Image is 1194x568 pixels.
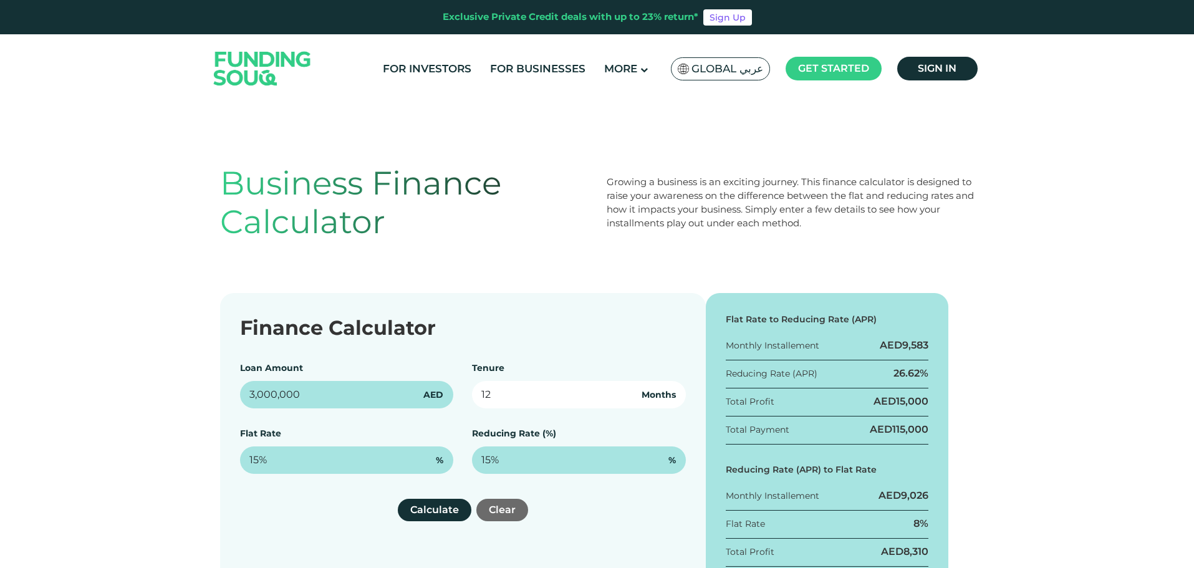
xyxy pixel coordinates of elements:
span: 9,583 [902,339,928,351]
span: 9,026 [901,489,928,501]
a: For Investors [380,59,474,79]
div: Total Profit [726,546,774,559]
div: Total Payment [726,423,789,436]
span: 115,000 [892,423,928,435]
span: 15,000 [896,395,928,407]
label: Tenure [472,362,504,373]
div: Growing a business is an exciting journey. This finance calculator is designed to raise your awar... [607,175,975,230]
div: AED [881,545,928,559]
span: Get started [798,62,869,74]
span: Global عربي [691,62,763,76]
div: Monthly Installement [726,339,819,352]
div: AED [874,395,928,408]
div: Flat Rate [726,517,765,531]
div: Reducing Rate (APR) [726,367,817,380]
div: Reducing Rate (APR) to Flat Rate [726,463,929,476]
span: AED [423,388,443,402]
span: % [668,454,676,467]
div: Exclusive Private Credit deals with up to 23% return* [443,10,698,24]
button: Clear [476,499,528,521]
div: 8% [913,517,928,531]
span: Months [642,388,676,402]
img: SA Flag [678,64,689,74]
a: For Businesses [487,59,589,79]
div: Total Profit [726,395,774,408]
button: Calculate [398,499,471,521]
a: Sign Up [703,9,752,26]
a: Sign in [897,57,978,80]
label: Loan Amount [240,362,303,373]
div: Finance Calculator [240,313,686,343]
img: Logo [201,37,324,100]
div: AED [879,489,928,503]
h1: Business Finance Calculator [220,164,588,242]
span: Sign in [918,62,956,74]
label: Reducing Rate (%) [472,428,556,439]
span: % [436,454,443,467]
div: Flat Rate to Reducing Rate (APR) [726,313,929,326]
div: AED [880,339,928,352]
span: 8,310 [903,546,928,557]
div: AED [870,423,928,436]
span: More [604,62,637,75]
div: Monthly Installement [726,489,819,503]
label: Flat Rate [240,428,281,439]
div: 26.62% [893,367,928,380]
